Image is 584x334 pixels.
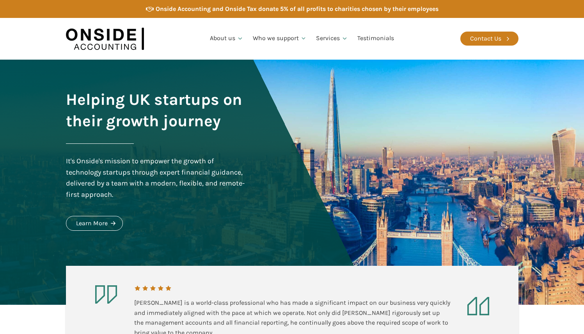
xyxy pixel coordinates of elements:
[66,156,247,200] div: It's Onside's mission to empower the growth of technology startups through expert financial guida...
[311,25,353,52] a: Services
[66,89,247,132] h1: Helping UK startups on their growth journey
[248,25,312,52] a: Who we support
[66,216,123,231] a: Learn More
[470,34,501,44] div: Contact Us
[205,25,248,52] a: About us
[460,32,518,46] a: Contact Us
[156,4,438,14] div: Onside Accounting and Onside Tax donate 5% of all profits to charities chosen by their employees
[66,24,144,54] img: Onside Accounting
[353,25,399,52] a: Testimonials
[76,218,108,228] div: Learn More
